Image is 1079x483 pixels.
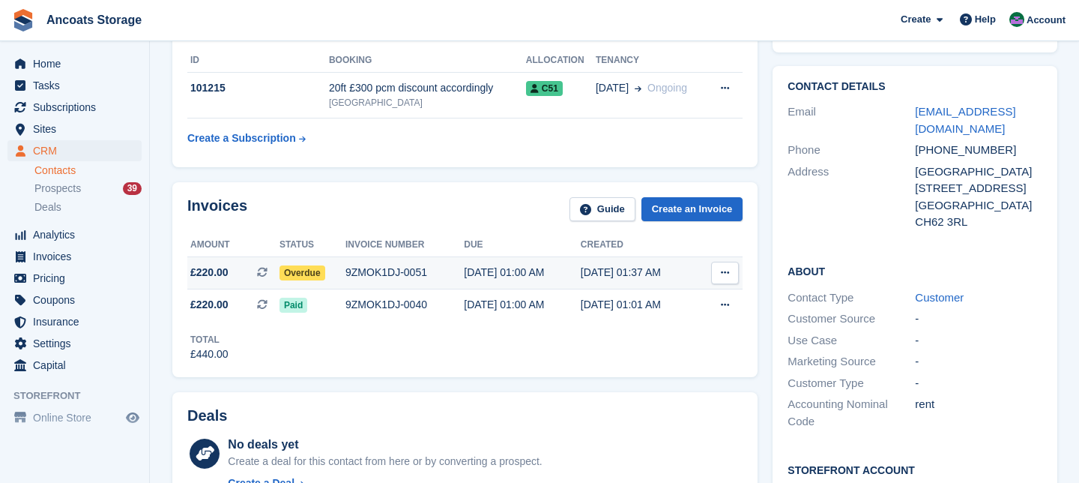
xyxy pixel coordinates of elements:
[788,332,915,349] div: Use Case
[187,49,329,73] th: ID
[34,181,81,196] span: Prospects
[187,80,329,96] div: 101215
[7,53,142,74] a: menu
[329,80,526,96] div: 20ft £300 pcm discount accordingly
[345,297,464,313] div: 9ZMOK1DJ-0040
[187,130,296,146] div: Create a Subscription
[526,81,563,96] span: C51
[1027,13,1066,28] span: Account
[13,388,149,403] span: Storefront
[7,407,142,428] a: menu
[464,233,581,257] th: Due
[915,291,964,304] a: Customer
[569,197,635,222] a: Guide
[40,7,148,32] a: Ancoats Storage
[33,53,123,74] span: Home
[788,310,915,328] div: Customer Source
[34,200,61,214] span: Deals
[788,289,915,307] div: Contact Type
[7,268,142,289] a: menu
[788,462,1042,477] h2: Storefront Account
[596,49,705,73] th: Tenancy
[901,12,931,27] span: Create
[7,75,142,96] a: menu
[7,333,142,354] a: menu
[7,97,142,118] a: menu
[7,224,142,245] a: menu
[7,246,142,267] a: menu
[788,375,915,392] div: Customer Type
[788,263,1042,278] h2: About
[33,268,123,289] span: Pricing
[788,81,1042,93] h2: Contact Details
[7,140,142,161] a: menu
[581,265,698,280] div: [DATE] 01:37 AM
[7,289,142,310] a: menu
[190,346,229,362] div: £440.00
[464,265,581,280] div: [DATE] 01:00 AM
[279,233,345,257] th: Status
[187,233,279,257] th: Amount
[788,163,915,231] div: Address
[33,140,123,161] span: CRM
[329,49,526,73] th: Booking
[788,396,915,430] div: Accounting Nominal Code
[33,224,123,245] span: Analytics
[915,197,1042,214] div: [GEOGRAPHIC_DATA]
[345,233,464,257] th: Invoice number
[228,436,542,454] div: No deals yet
[187,124,306,152] a: Create a Subscription
[279,298,307,313] span: Paid
[190,297,229,313] span: £220.00
[915,142,1042,159] div: [PHONE_NUMBER]
[345,265,464,280] div: 9ZMOK1DJ-0051
[33,289,123,310] span: Coupons
[12,9,34,31] img: stora-icon-8386f47178a22dfd0bd8f6a31ec36ba5ce8667c1dd55bd0f319d3a0aa187defe.svg
[279,265,325,280] span: Overdue
[329,96,526,109] div: [GEOGRAPHIC_DATA]
[33,75,123,96] span: Tasks
[190,333,229,346] div: Total
[596,80,629,96] span: [DATE]
[915,163,1042,197] div: [GEOGRAPHIC_DATA][STREET_ADDRESS]
[33,118,123,139] span: Sites
[187,197,247,222] h2: Invoices
[34,163,142,178] a: Contacts
[915,332,1042,349] div: -
[526,49,596,73] th: Allocation
[788,142,915,159] div: Phone
[581,297,698,313] div: [DATE] 01:01 AM
[33,311,123,332] span: Insurance
[34,181,142,196] a: Prospects 39
[33,407,123,428] span: Online Store
[34,199,142,215] a: Deals
[7,311,142,332] a: menu
[915,353,1042,370] div: -
[464,297,581,313] div: [DATE] 01:00 AM
[33,355,123,376] span: Capital
[915,310,1042,328] div: -
[788,353,915,370] div: Marketing Source
[641,197,743,222] a: Create an Invoice
[33,246,123,267] span: Invoices
[33,97,123,118] span: Subscriptions
[7,355,142,376] a: menu
[7,118,142,139] a: menu
[124,409,142,427] a: Preview store
[187,407,227,424] h2: Deals
[975,12,996,27] span: Help
[123,182,142,195] div: 39
[788,103,915,137] div: Email
[581,233,698,257] th: Created
[915,375,1042,392] div: -
[33,333,123,354] span: Settings
[915,214,1042,231] div: CH62 3RL
[647,82,687,94] span: Ongoing
[915,396,1042,430] div: rent
[228,454,542,469] div: Create a deal for this contact from here or by converting a prospect.
[915,105,1015,135] a: [EMAIL_ADDRESS][DOMAIN_NAME]
[190,265,229,280] span: £220.00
